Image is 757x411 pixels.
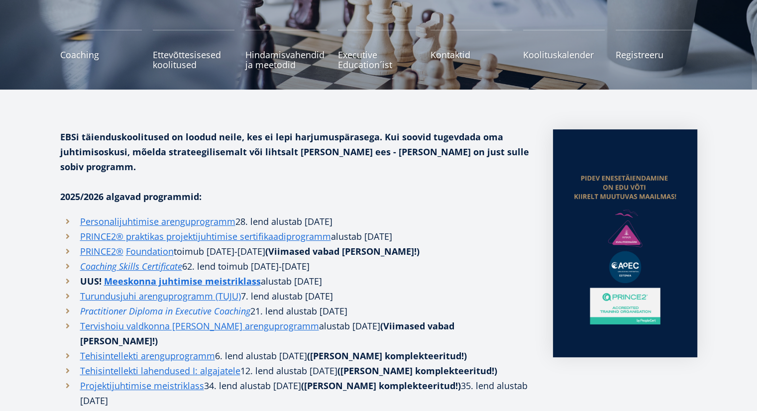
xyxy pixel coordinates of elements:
strong: ([PERSON_NAME] komplekteeritud!) [337,365,497,377]
strong: (Viimased vabad [PERSON_NAME]!) [265,245,420,257]
i: 21 [250,305,260,317]
span: Ettevõttesisesed koolitused [153,50,234,70]
li: 28. lend alustab [DATE] [60,214,533,229]
a: Foundation [126,244,174,259]
a: Kontaktid [431,30,512,70]
strong: EBSi täienduskoolitused on loodud neile, kes ei lepi harjumuspärasega. Kui soovid tugevdada oma j... [60,131,529,173]
span: Koolituskalender [523,50,605,60]
em: Practitioner Diploma in Executive Coaching [80,305,250,317]
em: Coaching Skills Certificate [80,260,182,272]
span: Registreeru [616,50,697,60]
strong: Meeskonna juhtimise meistriklass [104,275,261,287]
span: Hindamisvahendid ja meetodid [245,50,327,70]
li: toimub [DATE]-[DATE] [60,244,533,259]
a: Hindamisvahendid ja meetodid [245,30,327,70]
a: Projektijuhtimise meistriklass [80,378,204,393]
a: Tehisintellekti arenguprogramm [80,348,215,363]
li: 7. lend alustab [DATE] [60,289,533,304]
span: Kontaktid [431,50,512,60]
a: Tehisintellekti lahendused I: algajatele [80,363,240,378]
strong: 2025/2026 algavad programmid: [60,191,202,203]
li: . lend alustab [DATE] [60,304,533,318]
a: Practitioner Diploma in Executive Coaching [80,304,250,318]
strong: ([PERSON_NAME] komplekteeritud!) [301,380,461,392]
a: Koolituskalender [523,30,605,70]
a: Tervishoiu valdkonna [PERSON_NAME] arenguprogramm [80,318,319,333]
li: 62. lend toimub [DATE]-[DATE] [60,259,533,274]
li: alustab [DATE] [60,229,533,244]
strong: UUS! [80,275,102,287]
li: 6. lend alustab [DATE] [60,348,533,363]
strong: ([PERSON_NAME] komplekteeritud!) [307,350,467,362]
a: Registreeru [616,30,697,70]
a: Executive Education´ist [338,30,420,70]
a: Personalijuhtimise arenguprogramm [80,214,235,229]
li: 34. lend alustab [DATE] 35. lend alustab [DATE] [60,378,533,408]
a: Meeskonna juhtimise meistriklass [104,274,261,289]
a: PRINCE2 [80,244,116,259]
li: 12. lend alustab [DATE] [60,363,533,378]
li: alustab [DATE] [60,318,533,348]
li: alustab [DATE] [60,274,533,289]
span: Executive Education´ist [338,50,420,70]
a: Turundusjuhi arenguprogramm (TUJU) [80,289,241,304]
a: Ettevõttesisesed koolitused [153,30,234,70]
a: PRINCE2® praktikas projektijuhtimise sertifikaadiprogramm [80,229,331,244]
a: ® [116,244,123,259]
span: Coaching [60,50,142,60]
a: Coaching [60,30,142,70]
a: Coaching Skills Certificate [80,259,182,274]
